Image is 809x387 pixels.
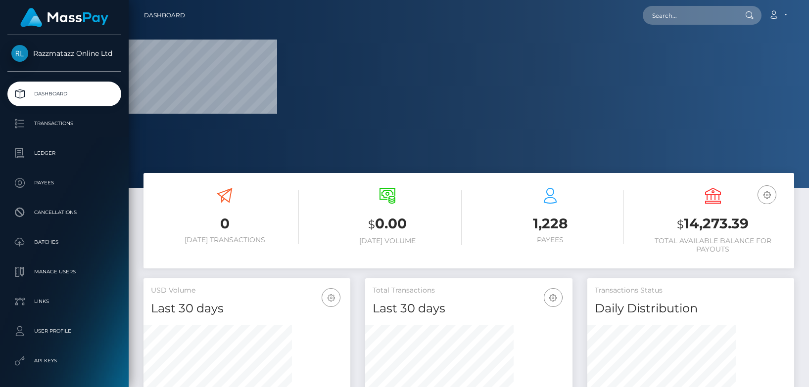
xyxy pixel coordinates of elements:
h6: Payees [476,236,624,244]
a: User Profile [7,319,121,344]
p: Batches [11,235,117,250]
a: Payees [7,171,121,195]
a: Links [7,289,121,314]
a: Dashboard [7,82,121,106]
p: Dashboard [11,86,117,101]
a: Cancellations [7,200,121,225]
h3: 0 [151,214,299,233]
h4: Daily Distribution [595,300,787,317]
a: Batches [7,230,121,255]
h4: Last 30 days [151,300,343,317]
h6: [DATE] Transactions [151,236,299,244]
span: Razzmatazz Online Ltd [7,49,121,58]
small: $ [677,217,684,231]
p: User Profile [11,324,117,339]
small: $ [368,217,375,231]
p: Payees [11,175,117,190]
h4: Last 30 days [373,300,565,317]
h5: Transactions Status [595,286,787,296]
p: Ledger [11,146,117,161]
a: Dashboard [144,5,185,26]
img: Razzmatazz Online Ltd [11,45,28,62]
img: MassPay Logo [20,8,108,27]
h6: [DATE] Volume [314,237,462,245]
p: Links [11,294,117,309]
a: Manage Users [7,259,121,284]
p: API Keys [11,353,117,368]
p: Cancellations [11,205,117,220]
p: Manage Users [11,264,117,279]
h5: Total Transactions [373,286,565,296]
a: API Keys [7,348,121,373]
a: Transactions [7,111,121,136]
h5: USD Volume [151,286,343,296]
p: Transactions [11,116,117,131]
h3: 14,273.39 [639,214,787,234]
h3: 1,228 [476,214,624,233]
h6: Total Available Balance for Payouts [639,237,787,254]
a: Ledger [7,141,121,166]
h3: 0.00 [314,214,462,234]
input: Search... [643,6,736,25]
